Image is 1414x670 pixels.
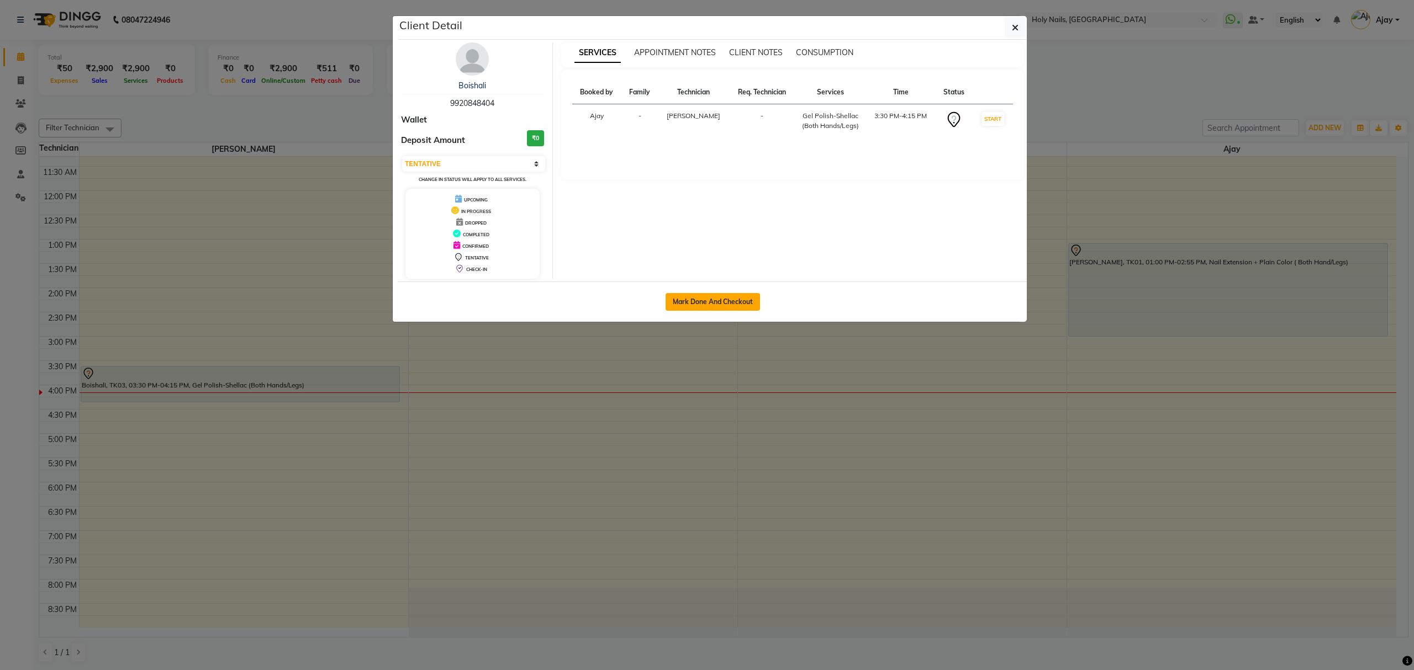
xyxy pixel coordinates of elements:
span: Wallet [401,114,427,126]
span: APPOINTMENT NOTES [634,47,716,57]
th: Technician [658,81,729,104]
th: Time [866,81,936,104]
th: Req. Technician [729,81,794,104]
span: CHECK-IN [466,267,487,272]
span: TENTATIVE [465,255,489,260]
span: Deposit Amount [401,134,465,147]
span: IN PROGRESS [461,209,491,214]
div: Gel Polish-Shellac (Both Hands/Legs) [801,111,859,131]
td: Ajay [572,104,622,138]
small: Change in status will apply to all services. [419,177,526,182]
h3: ₹0 [527,130,544,146]
td: 3:30 PM-4:15 PM [866,104,936,138]
span: CONFIRMED [462,243,489,249]
span: CONSUMPTION [796,47,853,57]
h5: Client Detail [399,17,462,34]
a: Boishali [458,81,486,91]
button: Mark Done And Checkout [666,293,760,311]
img: avatar [456,42,489,76]
span: CLIENT NOTES [729,47,783,57]
span: SERVICES [574,43,621,63]
span: COMPLETED [463,232,489,237]
span: [PERSON_NAME] [667,111,720,120]
td: - [729,104,794,138]
td: - [621,104,658,138]
th: Status [936,81,972,104]
th: Booked by [572,81,622,104]
button: START [982,112,1004,126]
th: Services [795,81,866,104]
span: 9920848404 [450,98,494,108]
span: DROPPED [465,220,487,226]
th: Family [621,81,658,104]
span: UPCOMING [464,197,488,203]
